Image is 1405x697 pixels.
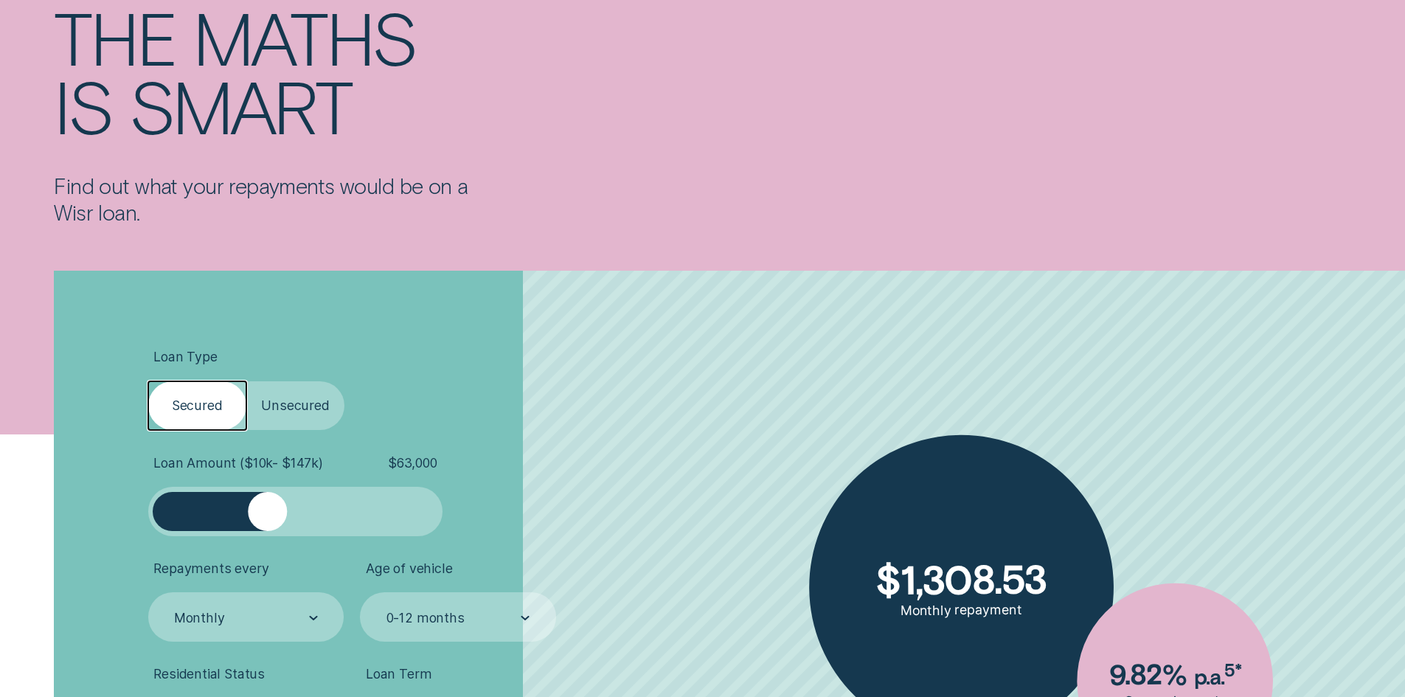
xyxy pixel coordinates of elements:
div: maths [192,2,416,71]
span: Residential Status [153,666,265,682]
label: Unsecured [246,381,344,431]
span: Repayments every [153,561,268,577]
span: Loan Type [153,349,217,365]
div: is [54,71,111,139]
p: Find out what your repayments would be on a Wisr loan. [54,173,480,226]
div: the [54,2,176,71]
div: 0-12 months [386,609,465,625]
span: $ 63,000 [388,455,437,471]
div: Monthly [174,609,225,625]
div: smart [129,71,351,139]
span: Loan Term [366,666,431,682]
span: Age of vehicle [366,561,453,577]
span: Loan Amount ( $10k - $147k ) [153,455,323,471]
label: Secured [148,381,246,431]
